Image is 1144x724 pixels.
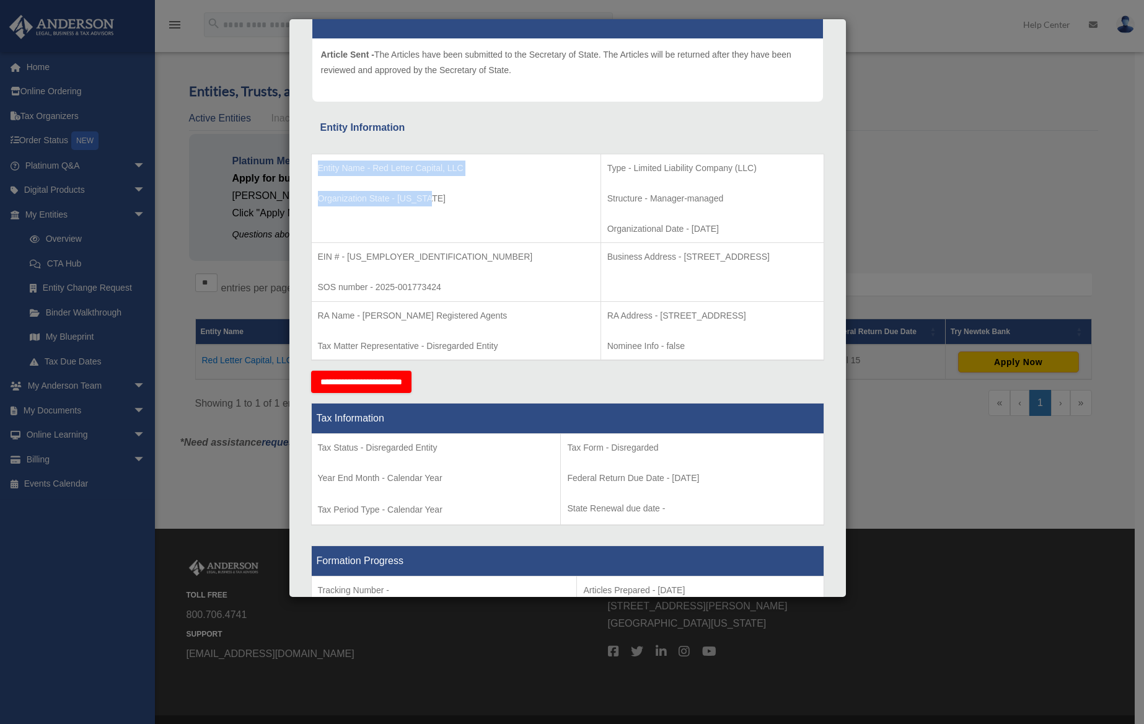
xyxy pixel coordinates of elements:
[607,221,817,237] p: Organizational Date - [DATE]
[318,583,571,598] p: Tracking Number -
[607,308,817,324] p: RA Address - [STREET_ADDRESS]
[321,50,374,60] span: Article Sent -
[321,47,814,77] p: The Articles have been submitted to the Secretary of State. The Articles will be returned after t...
[318,280,594,295] p: SOS number - 2025-001773424
[318,440,555,456] p: Tax Status - Disregarded Entity
[318,308,594,324] p: RA Name - [PERSON_NAME] Registered Agents
[318,338,594,354] p: Tax Matter Representative - Disregarded Entity
[567,440,817,456] p: Tax Form - Disregarded
[311,434,561,526] td: Tax Period Type - Calendar Year
[318,161,594,176] p: Entity Name - Red Letter Capital, LLC
[318,191,594,206] p: Organization State - [US_STATE]
[318,470,555,486] p: Year End Month - Calendar Year
[318,249,594,265] p: EIN # - [US_EMPLOYER_IDENTIFICATION_NUMBER]
[583,583,817,598] p: Articles Prepared - [DATE]
[567,501,817,516] p: State Renewal due date -
[607,161,817,176] p: Type - Limited Liability Company (LLC)
[607,191,817,206] p: Structure - Manager-managed
[567,470,817,486] p: Federal Return Due Date - [DATE]
[607,249,817,265] p: Business Address - [STREET_ADDRESS]
[311,404,824,434] th: Tax Information
[311,546,824,576] th: Formation Progress
[320,119,815,136] div: Entity Information
[607,338,817,354] p: Nominee Info - false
